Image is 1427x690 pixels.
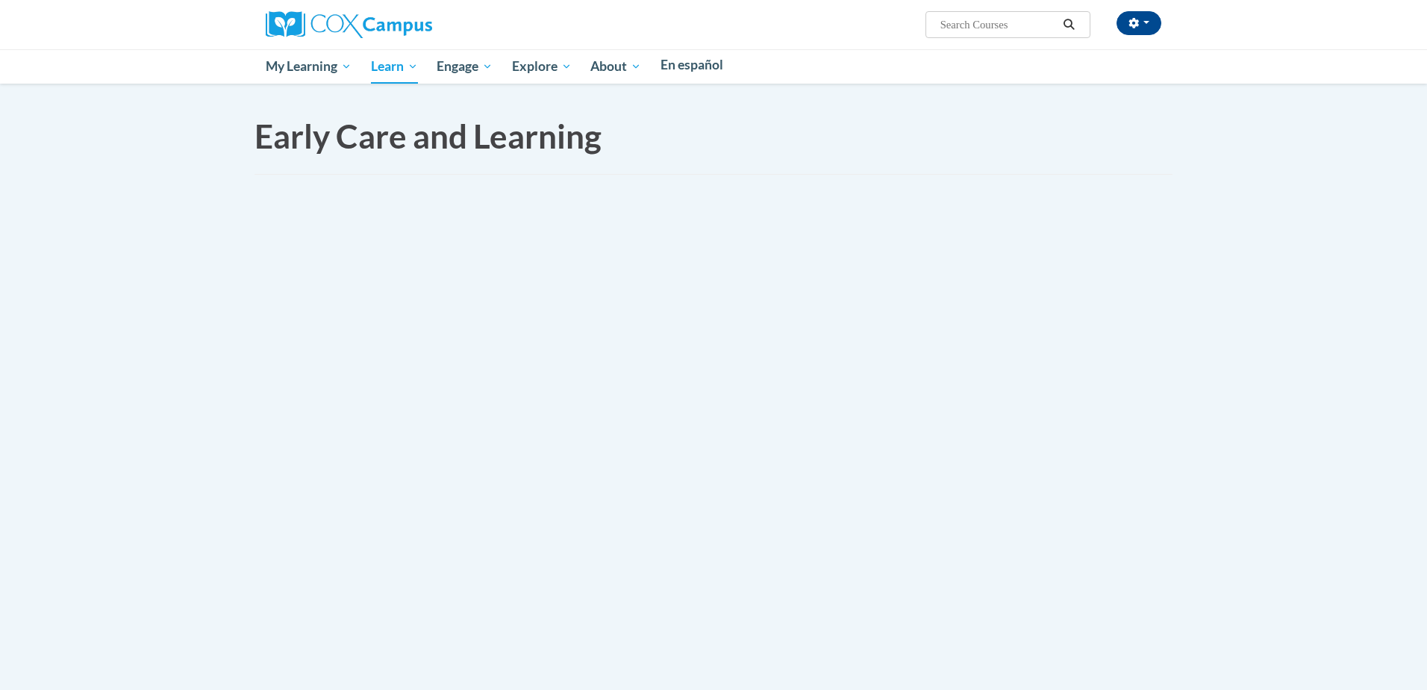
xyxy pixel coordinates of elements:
input: Search Courses [939,16,1058,34]
button: Search [1058,16,1081,34]
span: Early Care and Learning [255,116,602,155]
span: Explore [512,57,572,75]
img: Cox Campus [266,11,432,38]
a: Explore [502,49,581,84]
a: Engage [427,49,502,84]
i:  [1063,19,1076,31]
a: My Learning [256,49,361,84]
a: About [581,49,652,84]
a: En español [651,49,733,81]
a: Learn [361,49,428,84]
button: Account Settings [1117,11,1161,35]
span: My Learning [266,57,352,75]
a: Cox Campus [266,17,432,30]
span: About [590,57,641,75]
span: En español [661,57,723,72]
span: Engage [437,57,493,75]
div: Main menu [243,49,1184,84]
span: Learn [371,57,418,75]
